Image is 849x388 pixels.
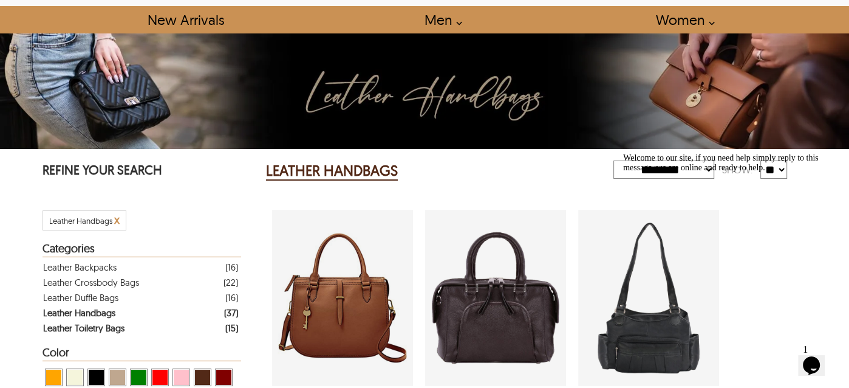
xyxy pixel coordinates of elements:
[225,260,238,275] div: ( 16 )
[114,213,120,227] span: x
[130,369,148,386] div: View Green Leather Handbags
[172,369,190,386] div: View Pink Leather Handbags
[43,347,241,361] div: Heading Filter Leather Handbags by Color
[43,275,238,290] a: Filter Leather Crossbody Bags
[134,6,237,33] a: Shop New Arrivals
[43,320,124,336] div: Leather Toiletry Bags
[43,275,139,290] div: Leather Crossbody Bags
[43,290,238,305] a: Filter Leather Duffle Bags
[87,369,105,386] div: View Black Leather Handbags
[5,5,200,24] span: Welcome to our site, if you need help simply reply to this message, we are online and ready to help.
[49,216,112,226] span: Filter Leather Handbags
[114,216,120,226] a: Cancel Filter
[618,148,837,333] iframe: chat widget
[66,369,84,386] div: View Beige Leather Handbags
[43,320,238,336] a: Filter Leather Toiletry Bags
[194,369,211,386] div: View Brown ( Brand Color ) Leather Handbags
[5,5,223,24] div: Welcome to our site, if you need help simply reply to this message, we are online and ready to help.
[43,305,115,320] div: Leather Handbags
[225,290,238,305] div: ( 16 )
[109,369,126,386] div: View Gold Leather Handbags
[151,369,169,386] div: View Red Leather Handbags
[266,159,599,183] div: Leather Handbags 37 Results Found
[43,161,241,181] p: REFINE YOUR SEARCH
[45,369,63,386] div: View Orange Leather Handbags
[43,290,118,305] div: Leather Duffle Bags
[798,339,837,376] iframe: chat widget
[266,161,398,181] h2: LEATHER HANDBAGS
[224,305,238,320] div: ( 37 )
[215,369,233,386] div: View Maroon Leather Handbags
[411,6,469,33] a: shop men's leather jackets
[43,260,238,275] a: Filter Leather Backpacks
[43,260,117,275] div: Leather Backpacks
[43,243,241,257] div: Heading Filter Leather Handbags by Categories
[223,275,238,290] div: ( 22 )
[225,320,238,336] div: ( 15 )
[43,305,238,320] a: Filter Leather Handbags
[642,6,721,33] a: Shop Women Leather Jackets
